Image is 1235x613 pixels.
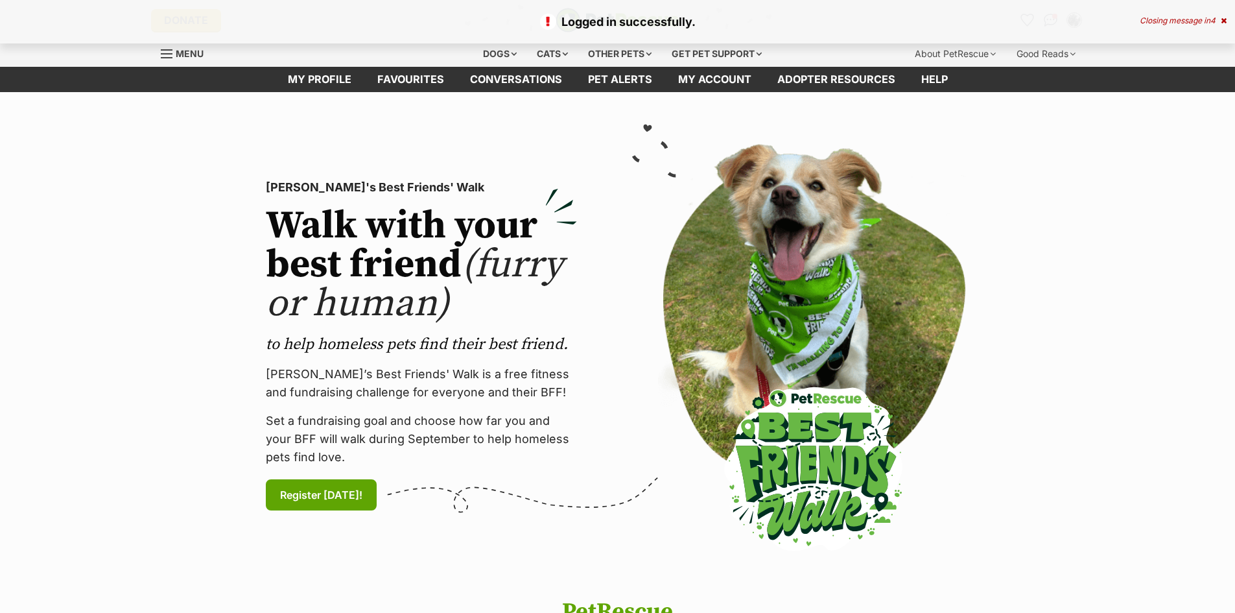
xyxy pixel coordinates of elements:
[457,67,575,92] a: conversations
[176,48,204,59] span: Menu
[364,67,457,92] a: Favourites
[266,178,577,197] p: [PERSON_NAME]'s Best Friends' Walk
[161,41,213,64] a: Menu
[575,67,665,92] a: Pet alerts
[906,41,1005,67] div: About PetRescue
[266,365,577,402] p: [PERSON_NAME]’s Best Friends' Walk is a free fitness and fundraising challenge for everyone and t...
[663,41,771,67] div: Get pet support
[474,41,526,67] div: Dogs
[665,67,764,92] a: My account
[266,207,577,324] h2: Walk with your best friend
[266,479,377,511] a: Register [DATE]!
[528,41,577,67] div: Cats
[1007,41,1085,67] div: Good Reads
[280,487,362,503] span: Register [DATE]!
[266,241,563,328] span: (furry or human)
[266,334,577,355] p: to help homeless pets find their best friend.
[266,412,577,466] p: Set a fundraising goal and choose how far you and your BFF will walk during September to help hom...
[764,67,908,92] a: Adopter resources
[579,41,661,67] div: Other pets
[908,67,961,92] a: Help
[275,67,364,92] a: My profile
